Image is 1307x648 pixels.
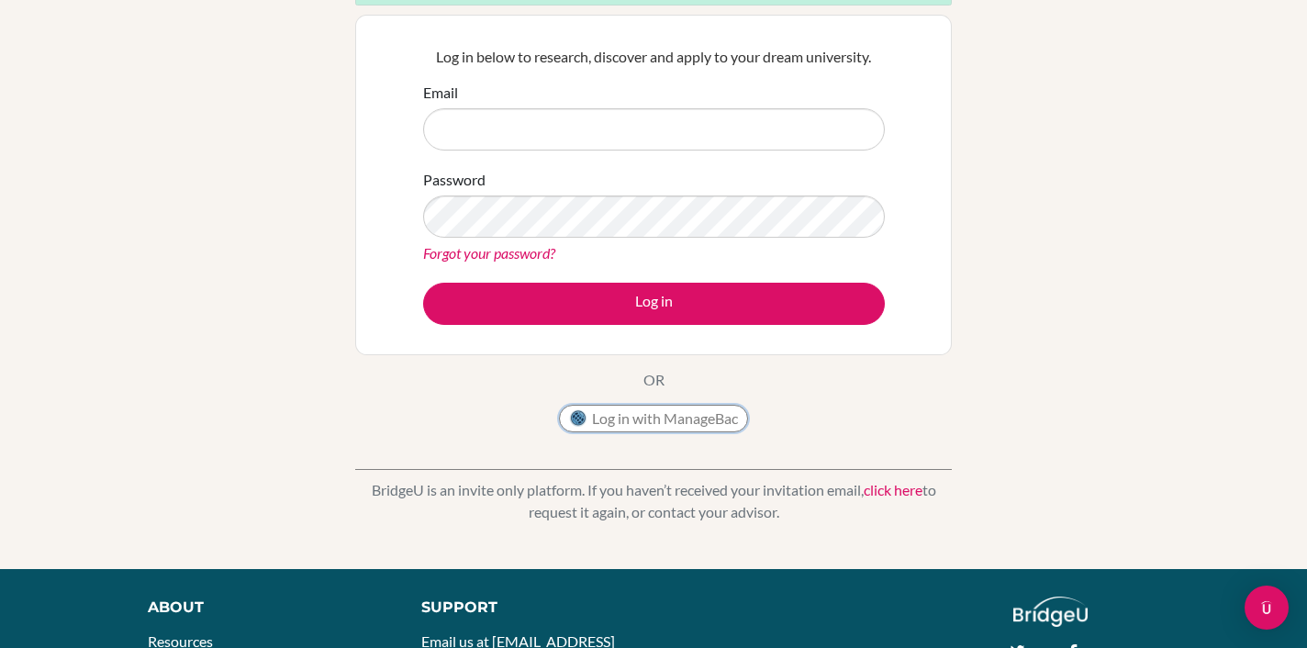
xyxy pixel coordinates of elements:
a: click here [864,481,922,498]
p: Log in below to research, discover and apply to your dream university. [423,46,885,68]
label: Password [423,169,486,191]
p: OR [643,369,665,391]
div: About [148,597,380,619]
p: BridgeU is an invite only platform. If you haven’t received your invitation email, to request it ... [355,479,952,523]
img: logo_white@2x-f4f0deed5e89b7ecb1c2cc34c3e3d731f90f0f143d5ea2071677605dd97b5244.png [1013,597,1088,627]
button: Log in [423,283,885,325]
button: Log in with ManageBac [559,405,748,432]
label: Email [423,82,458,104]
div: Support [421,597,635,619]
a: Forgot your password? [423,244,555,262]
div: Open Intercom Messenger [1245,586,1289,630]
